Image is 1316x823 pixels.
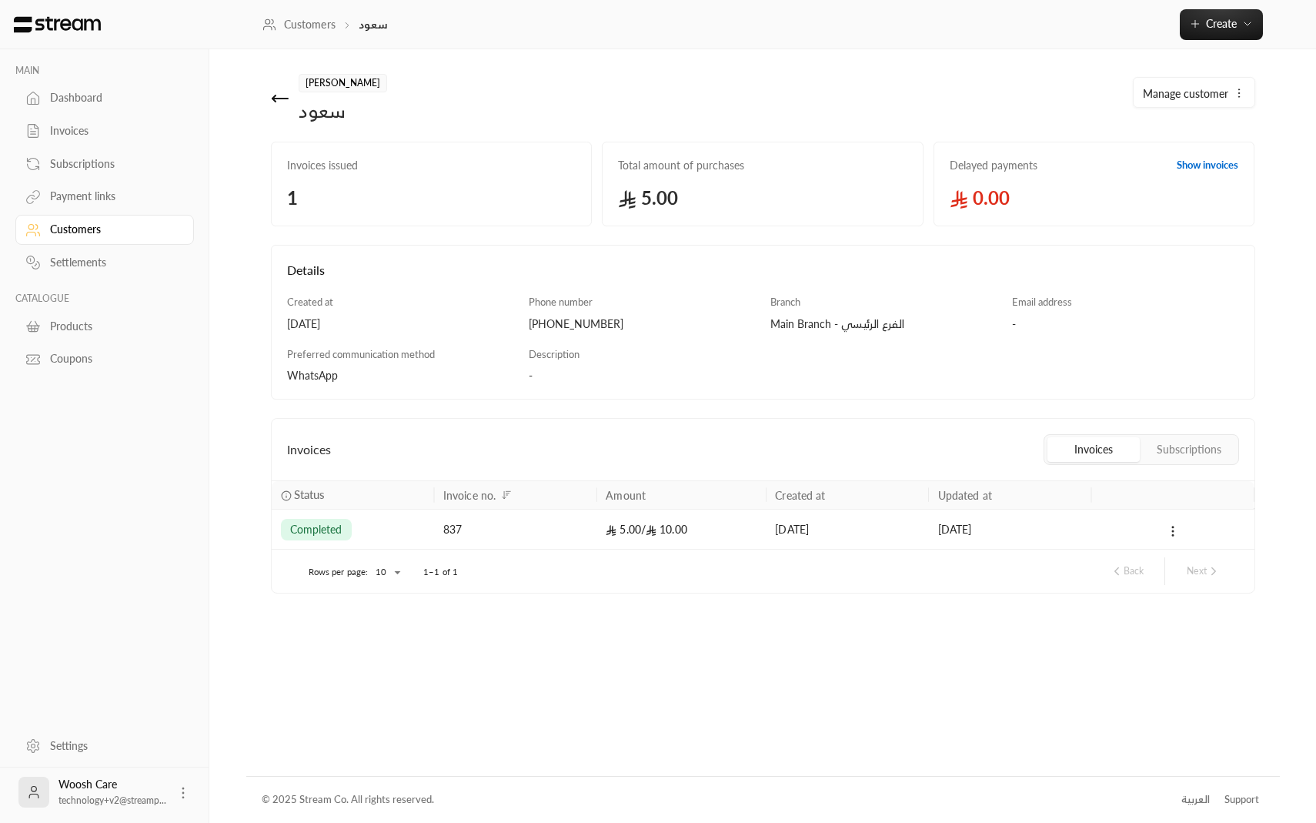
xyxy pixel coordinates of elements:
[15,248,194,278] a: Settlements
[497,486,516,504] button: Sort
[58,777,166,808] div: Woosh Care
[15,149,194,179] a: Subscriptions
[529,348,580,360] span: Description
[287,316,514,332] div: [DATE]
[1206,17,1237,30] span: Create
[287,348,435,360] span: Preferred communication method
[12,16,102,33] img: Logo
[770,296,800,308] span: Branch
[287,296,333,308] span: Created at
[775,489,825,502] div: Created at
[50,738,175,754] div: Settings
[299,74,387,92] span: [PERSON_NAME]
[50,123,175,139] div: Invoices
[368,563,405,582] div: 10
[15,344,194,374] a: Coupons
[529,296,593,308] span: Phone number
[287,186,576,210] span: 1
[290,522,342,537] span: completed
[299,99,387,123] div: سعود
[1012,316,1239,332] div: -
[934,142,1255,226] a: Delayed paymentsShow invoices 0.00
[606,523,646,536] span: 5.00 /
[1047,437,1140,462] button: Invoices
[606,510,757,549] div: 10.00
[287,440,331,459] span: Invoices
[50,156,175,172] div: Subscriptions
[15,116,194,146] a: Invoices
[287,158,576,173] span: Invoices issued
[1143,437,1235,462] button: Subscriptions
[1177,158,1238,173] a: Show invoices
[618,186,907,210] span: 5.00
[15,215,194,245] a: Customers
[1180,9,1263,40] button: Create
[50,255,175,270] div: Settlements
[950,186,1239,210] span: 0.00
[50,351,175,366] div: Coupons
[50,319,175,334] div: Products
[262,17,388,32] nav: breadcrumb
[294,487,325,503] span: Status
[1220,786,1264,814] a: Support
[262,17,336,32] a: Customers
[1134,78,1254,109] button: Manage customer
[15,293,194,305] p: CATALOGUE
[50,90,175,105] div: Dashboard
[529,368,997,383] div: -
[309,566,369,578] p: Rows per page:
[15,311,194,341] a: Products
[287,369,338,382] span: WhatsApp
[15,731,194,761] a: Settings
[15,83,194,113] a: Dashboard
[1012,296,1072,308] span: Email address
[15,65,194,77] p: MAIN
[423,566,458,578] p: 1–1 of 1
[50,189,175,204] div: Payment links
[938,510,1082,549] div: [DATE]
[58,795,166,806] span: technology+v2@streamp...
[606,489,646,502] div: Amount
[1181,792,1210,808] div: العربية
[287,263,325,277] span: Details
[950,158,1037,173] span: Delayed payments
[50,222,175,237] div: Customers
[359,17,389,32] p: سعود
[770,316,997,332] div: Main Branch - الفرع الرئيسي
[529,316,756,332] div: [PHONE_NUMBER]
[15,182,194,212] a: Payment links
[775,510,919,549] div: [DATE]
[618,158,907,173] span: Total amount of purchases
[443,510,587,549] div: 837
[938,489,992,502] div: Updated at
[262,792,434,808] div: © 2025 Stream Co. All rights reserved.
[443,489,496,502] div: Invoice no.
[1143,85,1228,102] span: Manage customer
